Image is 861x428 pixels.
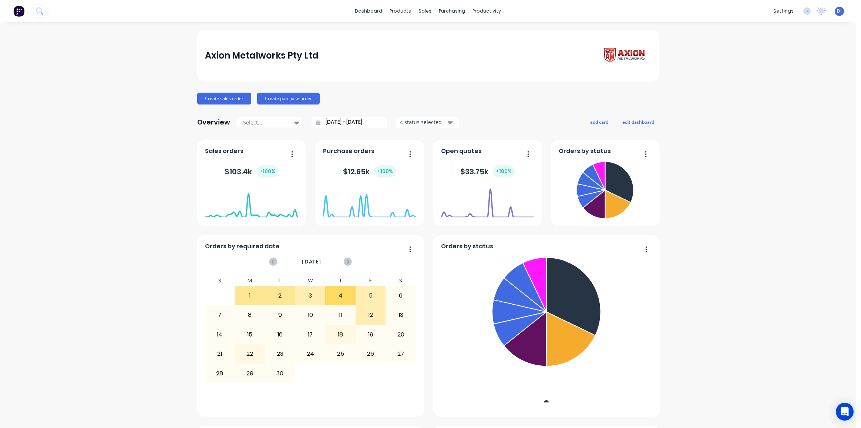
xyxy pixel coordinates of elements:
button: Create sales order [197,93,251,104]
div: 24 [296,345,325,363]
button: add card [585,117,613,127]
img: Axion Metalworks Pty Ltd [599,45,651,66]
div: 25 [326,345,355,363]
div: 16 [265,325,295,344]
div: sales [415,6,435,17]
div: 7 [205,306,235,324]
div: 9 [265,306,295,324]
div: $ 103.4k [225,165,278,177]
span: [DATE] [302,258,321,266]
div: 19 [356,325,386,344]
span: Orders by status [559,147,611,156]
div: 3 [296,286,325,305]
span: Sales orders [205,147,243,156]
a: dashboard [351,6,386,17]
div: 18 [326,325,355,344]
div: 12 [356,306,386,324]
div: 10 [296,306,325,324]
button: 4 status selected [396,117,459,128]
div: W [295,275,326,286]
div: 21 [205,345,235,363]
button: edit dashboard [618,117,659,127]
div: 26 [356,345,386,363]
div: 22 [235,345,265,363]
div: 23 [265,345,295,363]
div: 15 [235,325,265,344]
div: 6 [386,286,416,305]
div: 4 [326,286,355,305]
div: 14 [205,325,235,344]
div: + 100 % [493,165,515,177]
span: Purchase orders [323,147,374,156]
div: T [265,275,295,286]
div: 27 [386,345,416,363]
div: 20 [386,325,416,344]
div: + 100 % [256,165,278,177]
div: 4 status selected [400,118,447,126]
div: F [356,275,386,286]
img: Factory [13,6,24,17]
div: 28 [205,364,235,382]
div: S [205,275,235,286]
div: Open Intercom Messenger [836,403,854,421]
div: + 100 % [374,165,396,177]
div: 5 [356,286,386,305]
div: 17 [296,325,325,344]
div: productivity [469,6,505,17]
span: Open quotes [441,147,482,156]
div: $ 33.75k [460,165,515,177]
div: Overview [197,115,230,130]
div: 8 [235,306,265,324]
div: purchasing [435,6,469,17]
div: settings [770,6,797,17]
div: M [235,275,265,286]
div: products [386,6,415,17]
span: DI [837,8,842,14]
div: 2 [265,286,295,305]
div: 30 [265,364,295,382]
div: 13 [386,306,416,324]
div: 1 [235,286,265,305]
button: Create purchase order [257,93,320,104]
div: S [386,275,416,286]
div: 11 [326,306,355,324]
div: T [325,275,356,286]
div: $ 12.65k [343,165,396,177]
div: 29 [235,364,265,382]
div: Axion Metalworks Pty Ltd [205,48,319,63]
